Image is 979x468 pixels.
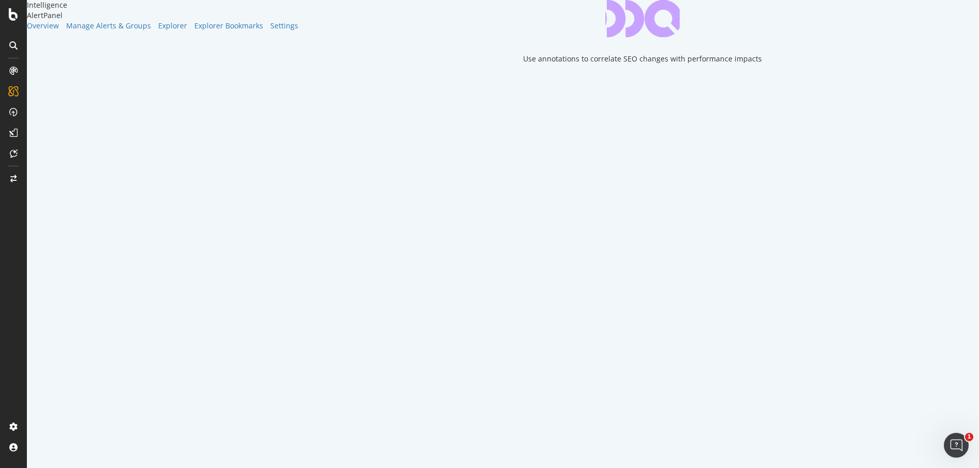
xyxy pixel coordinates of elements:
a: Overview [27,21,59,31]
iframe: Intercom live chat [944,433,969,458]
a: Manage Alerts & Groups [66,21,151,31]
a: Explorer [158,21,187,31]
span: 1 [965,433,973,441]
a: Settings [270,21,298,31]
div: AlertPanel [27,10,305,21]
div: Use annotations to correlate SEO changes with performance impacts [523,54,762,64]
a: Explorer Bookmarks [194,21,263,31]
